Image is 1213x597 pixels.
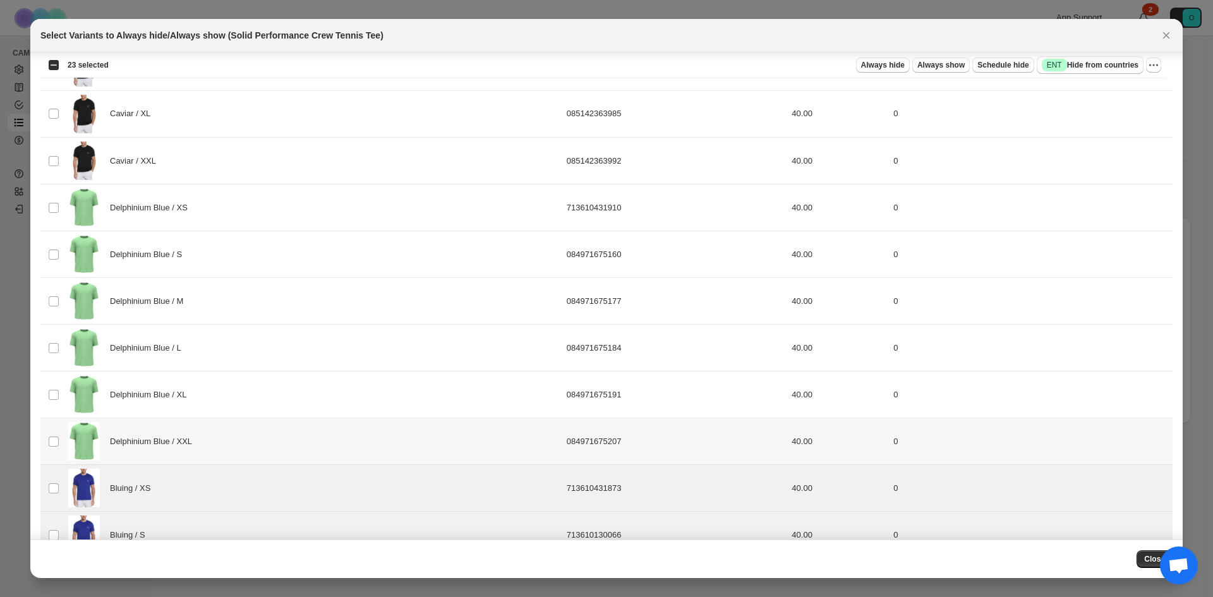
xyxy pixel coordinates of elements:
[890,90,1173,137] td: 0
[890,465,1173,512] td: 0
[890,278,1173,325] td: 0
[1037,56,1144,74] button: SuccessENTHide from countries
[563,371,788,418] td: 084971675191
[110,342,188,354] span: Delphinium Blue / L
[890,231,1173,278] td: 0
[890,325,1173,371] td: 0
[977,60,1029,70] span: Schedule hide
[68,95,100,133] img: Solid-Performance-Crew-Tennis-Tee-Caviar-SU-Original-Penguin-35.jpg
[68,188,100,227] img: Solid-Performance-Crew-Tennis-Tee-Blue-Tattoo-SU-Original-Penguin.jpg
[1047,60,1062,70] span: ENT
[110,107,157,120] span: Caviar / XL
[788,184,890,231] td: 40.00
[788,418,890,465] td: 40.00
[788,465,890,512] td: 40.00
[563,231,788,278] td: 084971675160
[1144,554,1165,564] span: Close
[788,90,890,137] td: 40.00
[788,512,890,558] td: 40.00
[1160,546,1198,584] div: Open chat
[68,422,100,461] img: Solid-Performance-Crew-Tennis-Tee-Blue-Tattoo-SU-Original-Penguin.jpg
[890,138,1173,184] td: 0
[890,184,1173,231] td: 0
[68,375,100,414] img: Solid-Performance-Crew-Tennis-Tee-Blue-Tattoo-SU-Original-Penguin.jpg
[563,278,788,325] td: 084971675177
[68,235,100,274] img: Solid-Performance-Crew-Tennis-Tee-Blue-Tattoo-SU-Original-Penguin.jpg
[563,418,788,465] td: 084971675207
[890,371,1173,418] td: 0
[788,325,890,371] td: 40.00
[110,435,198,448] span: Delphinium Blue / XXL
[68,60,109,70] span: 23 selected
[1042,59,1138,71] span: Hide from countries
[563,138,788,184] td: 085142363992
[110,248,189,261] span: Delphinium Blue / S
[861,60,905,70] span: Always hide
[1137,550,1173,568] button: Close
[110,202,195,214] span: Delphinium Blue / XS
[788,138,890,184] td: 40.00
[856,57,910,73] button: Always hide
[563,465,788,512] td: 713610431873
[563,512,788,558] td: 713610130066
[68,282,100,320] img: Solid-Performance-Crew-Tennis-Tee-Blue-Tattoo-SU-Original-Penguin.jpg
[563,184,788,231] td: 713610431910
[68,469,100,507] img: Solid-Performance-Crew-Tennis-Tee-Bluing-SU-Original-Penguin-15.jpg
[788,231,890,278] td: 40.00
[788,371,890,418] td: 40.00
[40,29,383,42] h2: Select Variants to Always hide/Always show (Solid Performance Crew Tennis Tee)
[68,516,100,554] img: Solid-Performance-Crew-Tennis-Tee-Bluing-SU-Original-Penguin-15.jpg
[110,529,152,541] span: Bluing / S
[890,418,1173,465] td: 0
[68,142,100,180] img: Solid-Performance-Crew-Tennis-Tee-Caviar-SU-Original-Penguin-35.jpg
[110,482,157,495] span: Bluing / XS
[563,90,788,137] td: 085142363985
[563,325,788,371] td: 084971675184
[110,155,162,167] span: Caviar / XXL
[110,295,190,308] span: Delphinium Blue / M
[890,512,1173,558] td: 0
[917,60,965,70] span: Always show
[912,57,970,73] button: Always show
[68,329,100,367] img: Solid-Performance-Crew-Tennis-Tee-Blue-Tattoo-SU-Original-Penguin.jpg
[972,57,1034,73] button: Schedule hide
[110,389,193,401] span: Delphinium Blue / XL
[788,278,890,325] td: 40.00
[1146,57,1161,73] button: More actions
[1157,27,1175,44] button: Close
